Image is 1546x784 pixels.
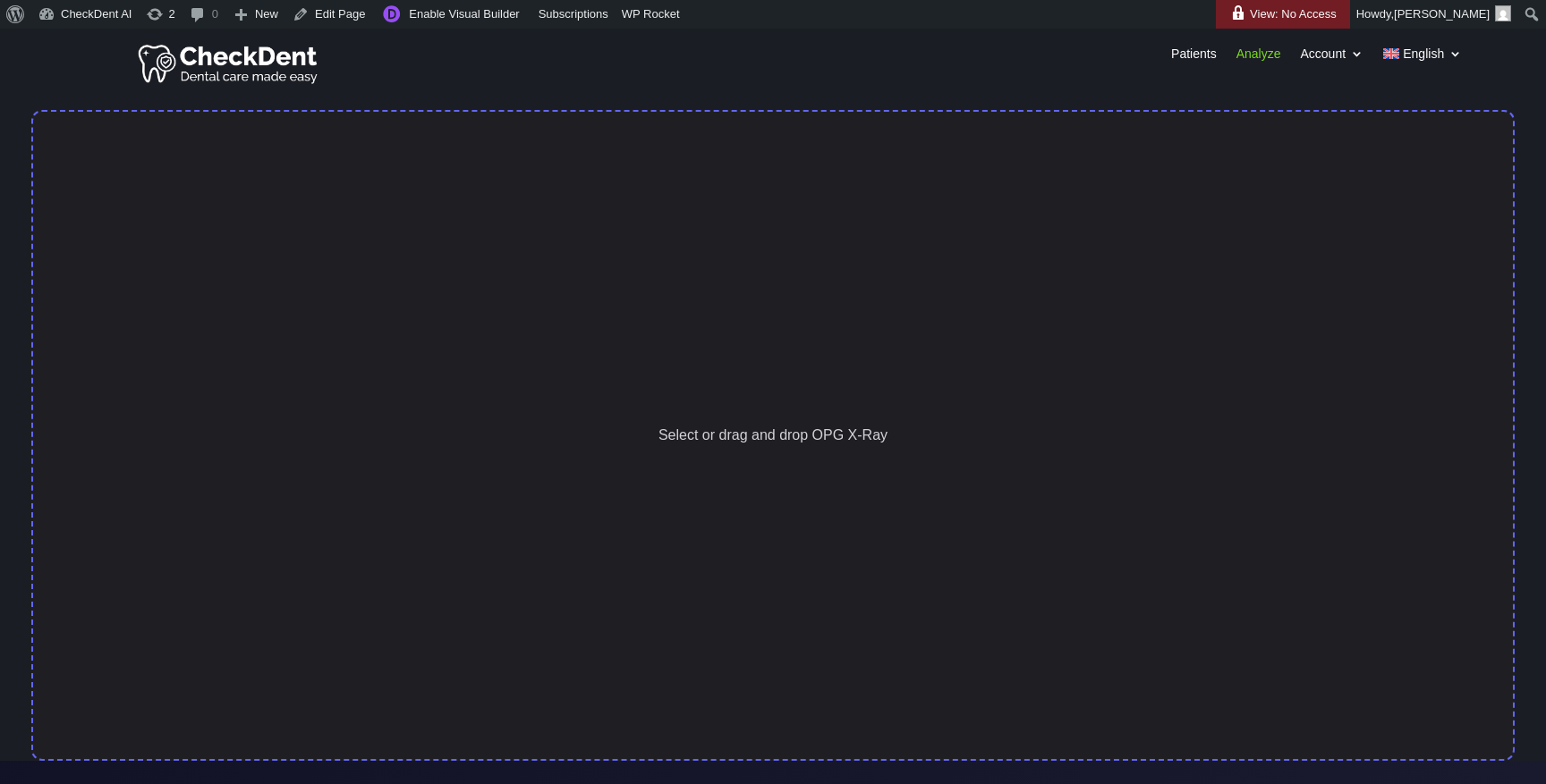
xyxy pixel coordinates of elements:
span: [PERSON_NAME] [1394,7,1490,21]
span: English [1403,47,1444,60]
img: Checkdent Logo [138,40,321,86]
a: Account [1300,47,1363,67]
a: English [1383,47,1462,67]
a: Analyze [1236,47,1281,67]
a: Patients [1171,47,1217,67]
div: Select or drag and drop OPG X-Ray [31,110,1516,761]
img: Arnav Saha [1495,5,1511,21]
